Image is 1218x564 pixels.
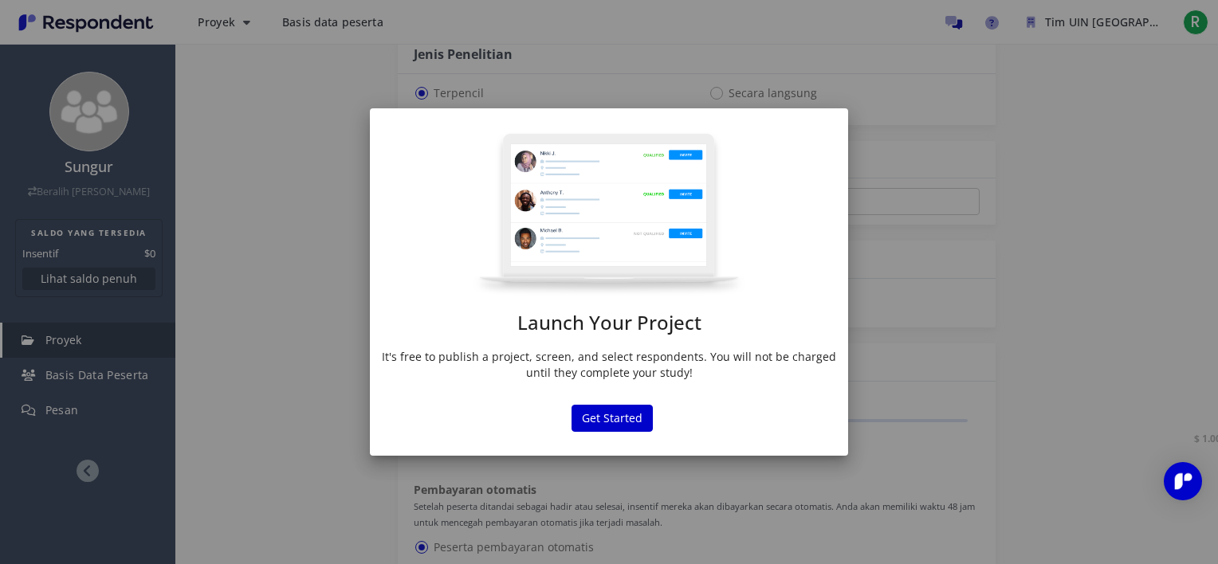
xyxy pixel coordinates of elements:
p: It's free to publish a project, screen, and select respondents. You will not be charged until the... [382,349,836,381]
button: Get Started [572,405,653,432]
md-dialog: Luncurkan ... [370,108,848,456]
img: project-modal.png [473,132,745,296]
h1: Launch Your Project [382,312,836,333]
div: Open Intercom Messenger [1164,462,1202,500]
